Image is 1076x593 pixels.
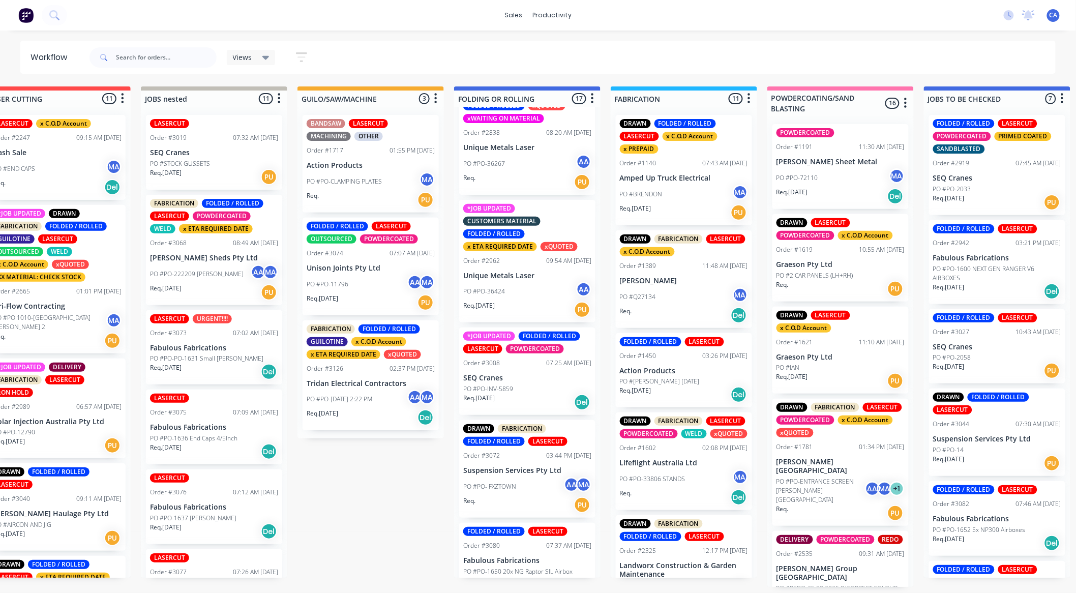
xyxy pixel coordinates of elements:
[463,114,544,123] div: xWAITING ON MATERIAL
[776,173,818,183] p: PO #PO-72110
[776,245,813,254] div: Order #1619
[620,132,659,141] div: LASERCUT
[929,115,1065,215] div: FOLDED / ROLLEDLASERCUTPOWDERCOATEDPRIMED COATEDSANDBLASTEDOrder #291907:45 AM [DATE]SEQ CranesPO...
[616,333,752,408] div: FOLDED / ROLLEDLASERCUTOrder #145003:26 PM [DATE]Action ProductsPO #[PERSON_NAME] [DATE]Req.[DATE...
[933,185,971,194] p: PO #PO-2033
[620,159,656,168] div: Order #1140
[859,442,905,452] div: 01:34 PM [DATE]
[233,133,278,142] div: 07:32 AM [DATE]
[546,128,591,137] div: 08:20 AM [DATE]
[776,458,905,475] p: [PERSON_NAME][GEOGRAPHIC_DATA]
[706,234,745,244] div: LASERCUT
[933,174,1061,183] p: SEQ Cranes
[776,416,834,425] div: POWDERCOATED
[261,364,277,380] div: Del
[620,459,748,467] p: Lifeflight Australia Ltd
[733,287,748,303] div: MA
[303,115,439,213] div: BANDSAWLASERCUTMACHININGOTHEROrder #171701:55 PM [DATE]Action ProductsPO #PO-CLAMPING PLATESMAReq.PU
[390,146,435,155] div: 01:55 PM [DATE]
[384,350,421,359] div: xQUOTED
[150,354,263,363] p: PO #PO-PO-1631 Small [PERSON_NAME]
[417,294,434,311] div: PU
[150,224,175,233] div: WELD
[506,344,564,353] div: POWDERCOATED
[776,363,800,372] p: PO #IAN
[463,437,525,446] div: FOLDED / ROLLED
[663,132,718,141] div: x C.O.D Account
[106,313,122,328] div: MA
[933,144,985,154] div: SANDBLASTED
[251,264,266,280] div: AA
[146,310,282,385] div: LASERCUTURGENT!!!!Order #307307:02 AM [DATE]Fabulous FabricationsPO #PO-PO-1631 Small [PERSON_NAM...
[463,229,525,239] div: FOLDED / ROLLED
[417,409,434,426] div: Del
[459,328,595,415] div: *JOB UPDATEDFOLDED / ROLLEDLASERCUTPOWDERCOATEDOrder #300807:25 AM [DATE]SEQ CranesPO #PO-INV-585...
[179,224,253,233] div: x ETA REQUIRED DATE
[1016,420,1061,429] div: 07:30 AM [DATE]
[307,395,372,404] p: PO #PO-[DATE] 2:22 PM
[574,174,590,190] div: PU
[407,275,423,290] div: AA
[654,119,716,128] div: FOLDED / ROLLED
[1016,328,1061,337] div: 10:43 AM [DATE]
[811,403,859,412] div: FABRICATION
[420,275,435,290] div: MA
[933,328,970,337] div: Order #3027
[150,394,189,403] div: LASERCUT
[307,177,382,186] p: PO #PO-CLAMPING PLATES
[620,386,651,395] p: Req. [DATE]
[703,351,748,361] div: 03:26 PM [DATE]
[620,367,748,375] p: Action Products
[150,168,182,177] p: Req. [DATE]
[390,364,435,373] div: 02:37 PM [DATE]
[889,168,905,184] div: MA
[150,254,278,262] p: [PERSON_NAME] Sheds Pty Ltd
[933,435,1061,443] p: Suspension Services Pty Ltd
[463,159,505,168] p: PO #PO-36267
[263,264,278,280] div: MA
[776,188,808,197] p: Req. [DATE]
[838,416,893,425] div: x C.O.D Account
[49,363,85,372] div: DELIVERY
[620,429,678,438] div: POWDERCOATED
[519,332,580,341] div: FOLDED / ROLLED
[104,179,121,195] div: Del
[703,159,748,168] div: 07:43 AM [DATE]
[772,399,909,526] div: DRAWNFABRICATIONLASERCUTPOWDERCOATEDx C.O.D AccountxQUOTEDOrder #178101:34 PM [DATE][PERSON_NAME]...
[463,384,513,394] p: PO #PO-INV-5859
[463,287,505,296] p: PO #PO-36424
[776,142,813,152] div: Order #1191
[150,119,189,128] div: LASERCUT
[933,264,1061,283] p: PO #PO-1600 NEXT GEN RANGER V6 AIRBOXES
[52,260,89,269] div: xQUOTED
[863,403,902,412] div: LASERCUT
[463,394,495,403] p: Req. [DATE]
[776,403,808,412] div: DRAWN
[307,249,343,258] div: Order #3074
[620,247,675,256] div: x C.O.D Account
[933,420,970,429] div: Order #3044
[1016,239,1061,248] div: 03:21 PM [DATE]
[620,443,656,453] div: Order #1602
[307,280,348,289] p: PO #PO-11796
[620,261,656,271] div: Order #1389
[351,337,406,346] div: x C.O.D Account
[546,256,591,265] div: 09:54 AM [DATE]
[146,390,282,464] div: LASERCUTOrder #307507:09 AM [DATE]Fabulous FabricationsPO #PO-1636 End Caps 4/5InchReq.[DATE]Del
[933,159,970,168] div: Order #2919
[546,359,591,368] div: 07:25 AM [DATE]
[998,313,1037,322] div: LASERCUT
[463,256,500,265] div: Order #2962
[1044,283,1060,300] div: Del
[233,329,278,338] div: 07:02 AM [DATE]
[933,283,965,292] p: Req. [DATE]
[1044,194,1060,211] div: PU
[933,313,995,322] div: FOLDED / ROLLED
[307,146,343,155] div: Order #1717
[407,390,423,405] div: AA
[620,190,663,199] p: PO #BRENDON
[261,284,277,301] div: PU
[968,393,1029,402] div: FOLDED / ROLLED
[150,473,189,483] div: LASERCUT
[681,429,707,438] div: WELD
